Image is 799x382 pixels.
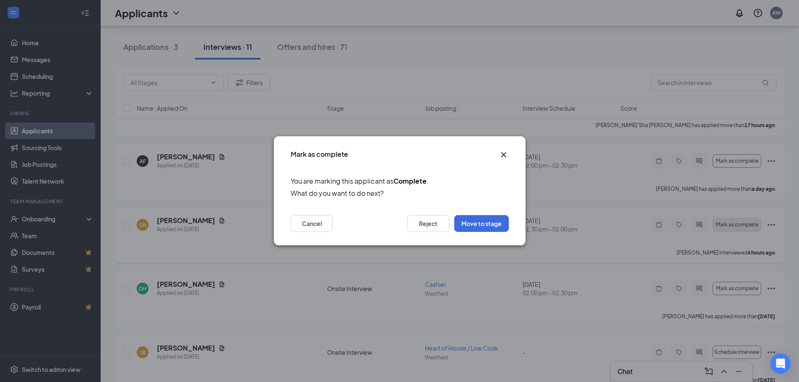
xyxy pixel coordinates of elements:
button: Close [499,150,509,160]
span: What do you want to do next? [291,188,509,199]
span: You are marking this applicant as . [291,176,509,186]
div: Open Intercom Messenger [770,353,791,374]
h3: Mark as complete [291,150,348,159]
b: Complete [393,177,427,185]
button: Reject [407,216,449,232]
button: Move to stage [454,216,509,232]
button: Cancel [291,216,333,232]
svg: Cross [499,150,509,160]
